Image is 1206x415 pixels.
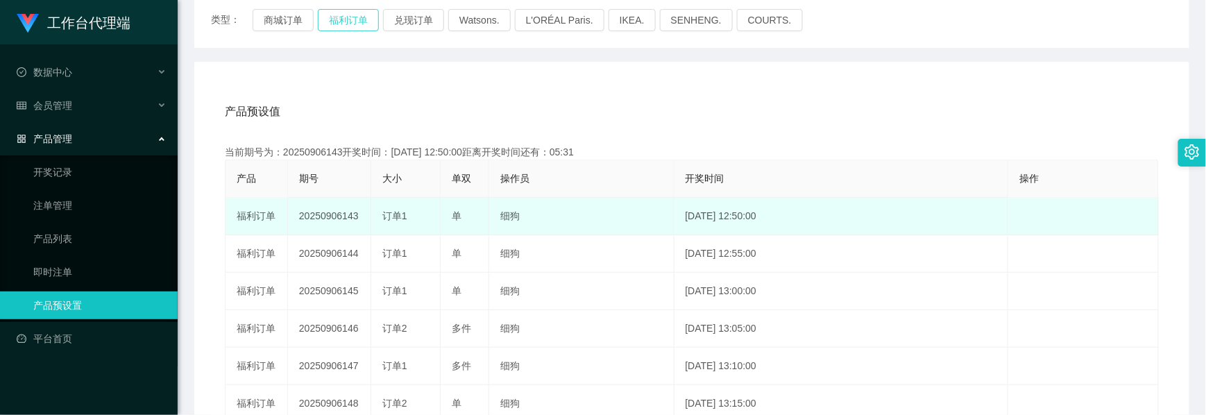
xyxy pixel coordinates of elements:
td: [DATE] 13:05:00 [674,310,1009,348]
button: 兑现订单 [383,9,444,31]
a: 即时注单 [33,258,167,286]
button: COURTS. [737,9,803,31]
i: 图标: table [17,101,26,110]
span: 操作员 [500,173,529,184]
a: 产品预设置 [33,291,167,319]
img: logo.9652507e.png [17,14,39,33]
td: 20250906145 [288,273,371,310]
td: 福利订单 [226,198,288,235]
div: 当前期号为：20250906143开奖时间：[DATE] 12:50:00距离开奖时间还有：05:31 [225,145,1159,160]
i: 图标: appstore-o [17,134,26,144]
td: 福利订单 [226,348,288,385]
td: 细狗 [489,235,674,273]
h1: 工作台代理端 [47,1,130,45]
button: IKEA. [609,9,656,31]
td: 细狗 [489,348,674,385]
span: 产品预设值 [225,103,280,120]
td: [DATE] 12:50:00 [674,198,1009,235]
span: 订单2 [382,323,407,334]
td: 20250906146 [288,310,371,348]
span: 产品管理 [17,133,72,144]
td: [DATE] 12:55:00 [674,235,1009,273]
td: 福利订单 [226,273,288,310]
td: 20250906143 [288,198,371,235]
span: 多件 [452,360,471,371]
span: 大小 [382,173,402,184]
span: 会员管理 [17,100,72,111]
button: 商城订单 [253,9,314,31]
span: 单 [452,285,461,296]
a: 产品列表 [33,225,167,253]
span: 单 [452,210,461,221]
td: 20250906144 [288,235,371,273]
button: 福利订单 [318,9,379,31]
td: 福利订单 [226,310,288,348]
td: 细狗 [489,198,674,235]
a: 注单管理 [33,192,167,219]
span: 类型： [211,9,253,31]
span: 订单2 [382,398,407,409]
td: [DATE] 13:10:00 [674,348,1009,385]
td: 20250906147 [288,348,371,385]
td: 细狗 [489,310,674,348]
span: 数据中心 [17,67,72,78]
a: 工作台代理端 [17,17,130,28]
td: [DATE] 13:00:00 [674,273,1009,310]
td: 福利订单 [226,235,288,273]
span: 期号 [299,173,319,184]
span: 单 [452,248,461,259]
span: 多件 [452,323,471,334]
button: SENHENG. [660,9,733,31]
td: 细狗 [489,273,674,310]
span: 单 [452,398,461,409]
span: 产品 [237,173,256,184]
i: 图标: setting [1184,144,1200,160]
button: Watsons. [448,9,511,31]
span: 单双 [452,173,471,184]
span: 订单1 [382,360,407,371]
span: 订单1 [382,285,407,296]
span: 订单1 [382,248,407,259]
span: 订单1 [382,210,407,221]
i: 图标: check-circle-o [17,67,26,77]
a: 开奖记录 [33,158,167,186]
span: 开奖时间 [686,173,724,184]
a: 图标: dashboard平台首页 [17,325,167,353]
button: L'ORÉAL Paris. [515,9,604,31]
span: 操作 [1019,173,1039,184]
